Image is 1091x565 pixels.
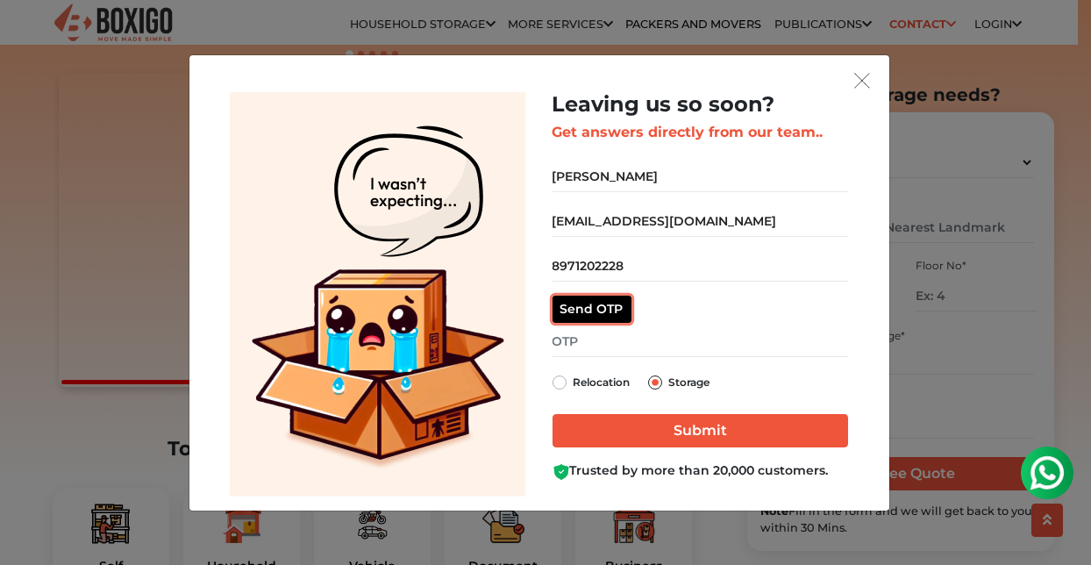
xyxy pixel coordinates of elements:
[553,461,848,480] div: Trusted by more than 20,000 customers.
[553,463,570,481] img: Boxigo Customer Shield
[553,92,848,118] h2: Leaving us so soon?
[230,92,526,497] img: Lead Welcome Image
[854,73,870,89] img: exit
[553,414,848,447] input: Submit
[669,372,710,393] label: Storage
[553,161,848,192] input: Your Name
[18,18,53,53] img: whatsapp-icon.svg
[553,206,848,237] input: Mail Id
[553,326,848,357] input: OTP
[553,124,848,140] h3: Get answers directly from our team..
[553,251,848,282] input: Mobile No
[574,372,631,393] label: Relocation
[553,296,631,323] button: Send OTP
